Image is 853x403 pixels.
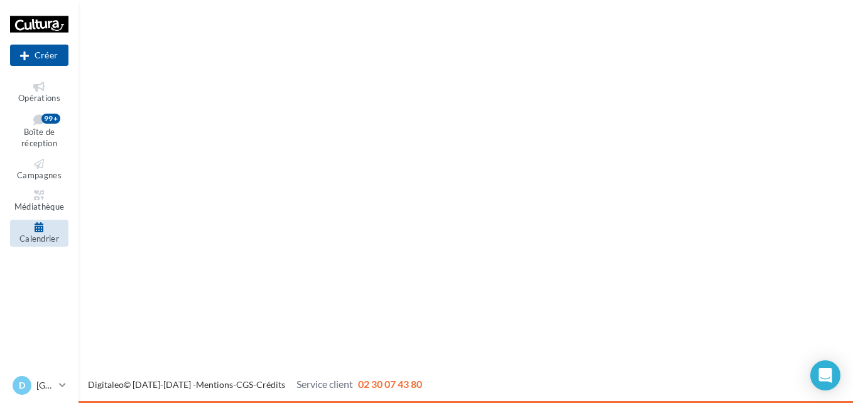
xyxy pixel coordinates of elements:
span: 02 30 07 43 80 [358,378,422,390]
a: Campagnes [10,156,68,183]
button: Créer [10,45,68,66]
a: Médiathèque [10,188,68,215]
span: Opérations [18,93,60,103]
a: D [GEOGRAPHIC_DATA] [10,373,68,397]
span: Boîte de réception [21,127,57,149]
span: Campagnes [17,170,62,180]
span: © [DATE]-[DATE] - - - [88,379,422,390]
div: 99+ [41,114,60,124]
a: Calendrier [10,220,68,247]
a: Opérations [10,79,68,106]
a: CGS [236,379,253,390]
a: Digitaleo [88,379,124,390]
div: Open Intercom Messenger [810,360,840,390]
a: Crédits [256,379,285,390]
div: Nouvelle campagne [10,45,68,66]
span: Médiathèque [14,202,65,212]
a: Boîte de réception99+ [10,111,68,151]
span: Calendrier [19,234,59,244]
a: Mentions [196,379,233,390]
span: D [19,379,25,392]
p: [GEOGRAPHIC_DATA] [36,379,54,392]
span: Service client [296,378,353,390]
